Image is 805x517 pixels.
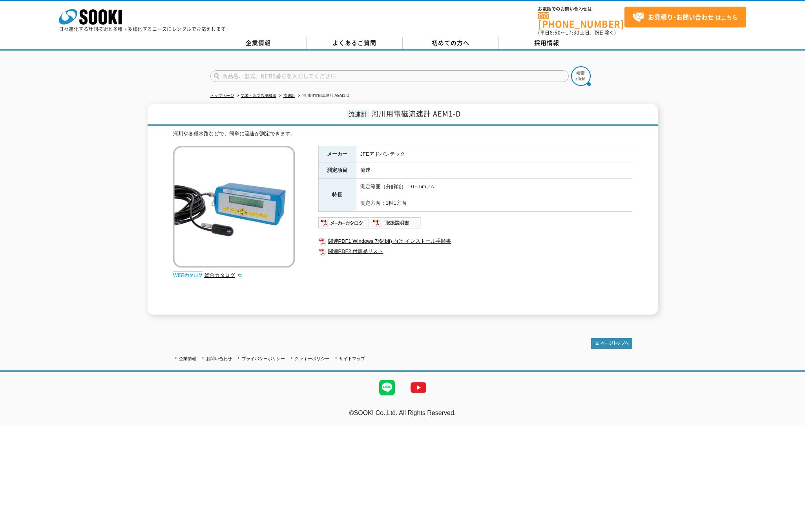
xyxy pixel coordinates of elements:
[403,372,434,403] img: YouTube
[242,356,285,361] a: プライバシーポリシー
[295,356,329,361] a: クッキーポリシー
[624,7,746,27] a: お見積り･お問い合わせはこちら
[648,12,714,22] strong: お見積り･お問い合わせ
[210,93,234,98] a: トップページ
[204,272,243,278] a: 総合カタログ
[283,93,295,98] a: 流速計
[356,162,632,179] td: 流速
[538,29,616,36] span: (平日 ～ 土日、祝日除く)
[59,27,231,31] p: 日々進化する計測技術と多種・多様化するニーズにレンタルでお応えします。
[179,356,196,361] a: 企業情報
[210,70,569,82] input: 商品名、型式、NETIS番号を入力してください
[371,108,461,119] span: 河川用電磁流速計 AEM1-D
[499,37,595,49] a: 採用情報
[173,271,203,279] img: webカタログ
[591,338,632,349] img: トップページへ
[370,217,421,229] img: 取扱説明書
[241,93,276,98] a: 気象・水文観測機器
[432,38,469,47] span: 初めての方へ
[538,12,624,28] a: [PHONE_NUMBER]
[318,217,370,229] img: メーカーカタログ
[173,146,295,268] img: 河川用電磁流速計 AEM1-D
[318,146,356,162] th: メーカー
[173,130,632,138] div: 河川や各種水路などで、簡単に流速が測定できます。
[371,372,403,403] img: LINE
[296,92,350,100] li: 河川用電磁流速計 AEM1-D
[318,162,356,179] th: 測定項目
[356,146,632,162] td: JFEアドバンテック
[538,7,624,11] span: お電話でのお問い合わせは
[571,66,591,86] img: btn_search.png
[206,356,232,361] a: お問い合わせ
[318,179,356,211] th: 特長
[318,236,632,246] a: 関連PDF1 Windows 7(64bit) 向け インストール手順書
[775,418,805,424] a: テストMail
[632,11,737,23] span: はこちら
[307,37,403,49] a: よくあるご質問
[403,37,499,49] a: 初めての方へ
[550,29,561,36] span: 8:50
[339,356,365,361] a: サイトマップ
[356,179,632,211] td: 測定範囲（分解能）：0～5m／s 測定方向：1軸1方向
[210,37,307,49] a: 企業情報
[318,246,632,257] a: 関連PDF2 付属品リスト
[370,222,421,228] a: 取扱説明書
[318,222,370,228] a: メーカーカタログ
[347,109,369,118] span: 流速計
[566,29,580,36] span: 17:30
